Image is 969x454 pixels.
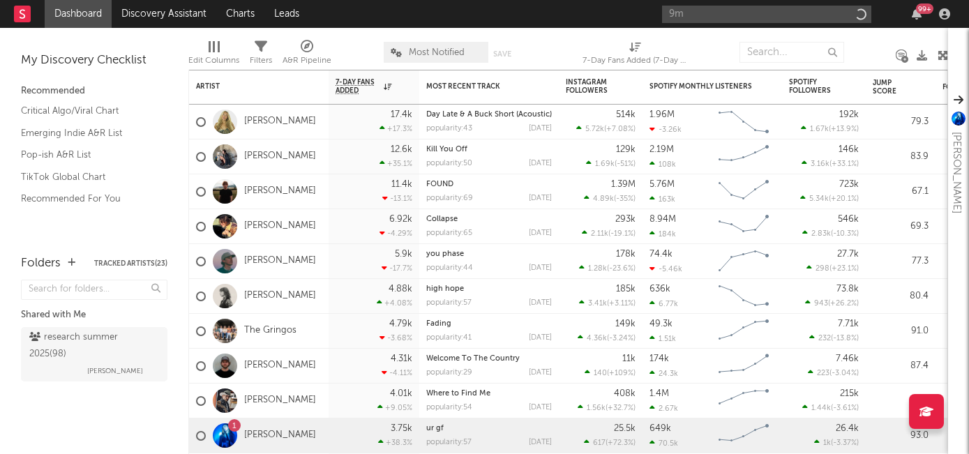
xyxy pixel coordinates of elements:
div: 49.3k [649,319,673,328]
div: 3.75k [391,424,412,433]
div: 5.76M [649,180,675,189]
svg: Chart title [712,105,775,139]
div: -17.7 % [382,264,412,273]
div: popularity: 57 [426,299,472,307]
div: Edit Columns [188,52,239,69]
div: 69.3 [873,218,929,235]
div: [DATE] [529,195,552,202]
div: [DATE] [529,264,552,272]
input: Search for folders... [21,280,167,300]
div: Day Late & A Buck Short (Acoustic) [426,111,552,119]
div: 4.31k [391,354,412,363]
svg: Chart title [712,139,775,174]
span: +3.11 % [609,300,633,308]
a: The Gringos [244,325,296,337]
a: TikTok Global Chart [21,169,153,185]
div: Spotify Followers [789,78,838,95]
div: popularity: 43 [426,125,472,133]
span: 617 [593,439,606,447]
span: -51 % [617,160,633,168]
div: 546k [838,215,859,224]
div: FOUND [426,181,552,188]
span: -10.3 % [833,230,857,238]
div: Edit Columns [188,35,239,75]
div: 79.3 [873,114,929,130]
a: high hope [426,285,464,293]
span: 5.34k [809,195,829,203]
span: 3.41k [588,300,607,308]
a: research summer 2025(98)[PERSON_NAME] [21,327,167,381]
div: Shared with Me [21,307,167,324]
a: FOUND [426,181,453,188]
div: 91.0 [873,323,929,340]
div: popularity: 50 [426,160,472,167]
svg: Chart title [712,244,775,279]
span: +32.7 % [608,404,633,412]
div: A&R Pipeline [283,35,331,75]
div: Jump Score [873,79,908,96]
div: 5.9k [395,250,412,259]
div: -4.29 % [380,229,412,238]
div: [DATE] [529,369,552,377]
button: Save [493,50,511,58]
div: ( ) [582,229,636,238]
div: Filters [250,35,272,75]
div: 7-Day Fans Added (7-Day Fans Added) [583,52,687,69]
div: [DATE] [529,404,552,411]
span: +33.1 % [832,160,857,168]
div: ( ) [800,194,859,203]
div: +35.1 % [380,159,412,168]
span: -35 % [616,195,633,203]
a: [PERSON_NAME] [244,395,316,407]
input: Search... [739,42,844,63]
div: ( ) [585,368,636,377]
svg: Chart title [712,418,775,453]
div: ( ) [809,333,859,342]
div: [PERSON_NAME] [948,132,965,213]
div: [DATE] [529,439,552,446]
span: 1k [823,439,831,447]
span: +7.08 % [606,126,633,133]
div: 4.01k [390,389,412,398]
div: -4.11 % [382,368,412,377]
span: -3.24 % [609,335,633,342]
div: ( ) [584,194,636,203]
span: 298 [816,265,829,273]
div: 149k [615,319,636,328]
span: 140 [594,370,607,377]
svg: Chart title [712,314,775,349]
a: Collapse [426,215,458,223]
div: 11k [622,354,636,363]
div: 17.4k [391,110,412,119]
div: high hope [426,285,552,293]
div: popularity: 69 [426,195,473,202]
span: +26.2 % [830,300,857,308]
div: 146k [839,145,859,154]
div: 99 + [916,3,933,14]
div: 293k [615,215,636,224]
svg: Chart title [712,279,775,314]
span: 223 [817,370,829,377]
div: popularity: 54 [426,404,472,411]
div: 87.4 [873,358,929,374]
div: Spotify Monthly Listeners [649,82,754,91]
div: Collapse [426,215,552,223]
a: [PERSON_NAME] [244,255,316,267]
a: [PERSON_NAME] [244,220,316,232]
div: you phase [426,250,552,258]
div: 26.4k [836,424,859,433]
span: 1.44k [811,404,831,412]
div: 108k [649,160,676,169]
span: -3.61 % [833,404,857,412]
div: Artist [196,82,301,91]
a: Kill You Off [426,146,467,153]
a: Recommended For You [21,191,153,206]
div: 73.8k [836,285,859,294]
svg: Chart title [712,349,775,384]
div: My Discovery Checklist [21,52,167,69]
div: 6.92k [389,215,412,224]
div: ( ) [814,438,859,447]
input: Search for artists [662,6,871,23]
div: Kill You Off [426,146,552,153]
a: Welcome To The Country [426,355,520,363]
